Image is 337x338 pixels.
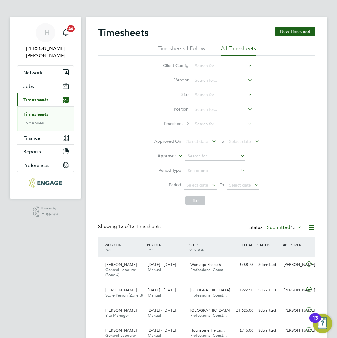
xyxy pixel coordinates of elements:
button: Timesheets [17,93,74,106]
span: Select date [229,182,251,188]
span: 13 of [118,224,129,230]
span: Professional Const… [190,293,227,298]
input: Search for... [193,105,252,114]
a: Go to home page [17,178,74,188]
button: Preferences [17,158,74,172]
span: Reports [23,149,41,154]
div: [PERSON_NAME] [281,285,307,295]
div: Submitted [256,326,281,336]
span: 13 Timesheets [118,224,161,230]
span: / [197,242,198,247]
input: Search for... [193,120,252,128]
span: Professional Const… [190,333,227,338]
span: Wantage Phase 6 [190,262,221,267]
span: Store Person (Zone 3) [105,293,143,298]
span: Preferences [23,162,49,168]
a: Powered byEngage [33,206,58,217]
label: Site [161,92,189,97]
div: £1,625.00 [230,306,256,316]
span: [GEOGRAPHIC_DATA] [190,287,230,293]
div: £945.00 [230,326,256,336]
span: [PERSON_NAME] [105,308,137,313]
span: Select date [186,139,208,144]
label: Approved On [154,138,181,144]
a: 20 [60,23,72,42]
span: [DATE] - [DATE] [148,308,176,313]
span: [DATE] - [DATE] [148,262,176,267]
span: [GEOGRAPHIC_DATA] [190,308,230,313]
label: Period Type [154,167,181,173]
li: Timesheets I Follow [158,45,206,56]
span: [PERSON_NAME] [105,262,137,267]
button: Open Resource Center, 13 new notifications [313,314,332,333]
span: 13 [290,224,296,230]
input: Search for... [193,62,252,70]
span: [PERSON_NAME] [105,287,137,293]
span: Select date [229,139,251,144]
span: Lee Hall [17,45,74,59]
button: Reports [17,145,74,158]
a: Expenses [23,120,44,126]
div: Showing [98,224,162,230]
img: pcrnet-logo-retina.png [29,178,62,188]
span: [PERSON_NAME] [105,328,137,333]
div: STATUS [256,239,281,250]
span: To [218,137,226,145]
span: Network [23,70,42,75]
span: LH [41,29,50,37]
div: £788.76 [230,260,256,270]
span: ROLE [105,247,114,252]
a: Timesheets [23,111,48,117]
span: VENDOR [189,247,204,252]
span: Professional Const… [190,267,227,272]
span: Manual [148,313,161,318]
a: LH[PERSON_NAME] [PERSON_NAME] [17,23,74,59]
span: [DATE] - [DATE] [148,287,176,293]
h2: Timesheets [98,27,148,39]
span: Select date [186,182,208,188]
span: / [120,242,121,247]
span: Hounsome Fields… [190,328,225,333]
span: TOTAL [242,242,253,247]
label: Vendor [161,77,189,83]
span: Manual [148,267,161,272]
input: Select one [185,167,245,175]
span: Timesheets [23,97,48,103]
span: Site Manager [105,313,129,318]
button: New Timesheet [275,27,315,36]
input: Search for... [193,76,252,85]
div: [PERSON_NAME] [281,306,307,316]
li: All Timesheets [221,45,256,56]
span: Powered by [41,206,58,211]
span: [DATE] - [DATE] [148,328,176,333]
label: Approver [149,153,176,159]
div: Status [249,224,303,232]
span: To [218,181,226,189]
span: Manual [148,293,161,298]
span: TYPE [147,247,155,252]
div: £922.50 [230,285,256,295]
div: 13 [312,318,318,326]
span: / [160,242,161,247]
span: 20 [67,25,75,32]
div: Submitted [256,306,281,316]
button: Jobs [17,79,74,93]
div: Submitted [256,285,281,295]
input: Search for... [193,91,252,99]
div: Timesheets [17,106,74,131]
div: [PERSON_NAME] [281,260,307,270]
label: Submitted [267,224,302,230]
label: Period [154,182,181,187]
input: Search for... [185,152,245,161]
label: Client Config [161,63,189,68]
span: Manual [148,333,161,338]
label: Position [161,106,189,112]
div: PERIOD [145,239,188,255]
button: Network [17,66,74,79]
nav: Main navigation [10,17,81,199]
div: SITE [188,239,230,255]
div: WORKER [103,239,145,255]
span: Finance [23,135,40,141]
button: Finance [17,131,74,144]
div: APPROVER [281,239,307,250]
